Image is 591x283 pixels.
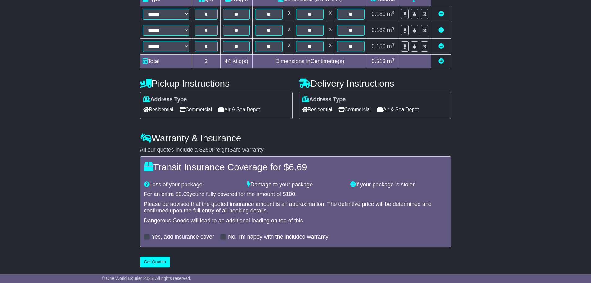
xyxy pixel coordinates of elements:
[338,105,371,114] span: Commercial
[392,26,394,31] sup: 3
[179,191,190,197] span: 6.69
[140,133,451,143] h4: Warranty & Insurance
[143,105,173,114] span: Residential
[221,55,253,68] td: Kilo(s)
[392,10,394,15] sup: 3
[392,43,394,47] sup: 3
[377,105,419,114] span: Air & Sea Depot
[144,162,447,172] h4: Transit Insurance Coverage for $
[192,55,221,68] td: 3
[438,11,444,17] a: Remove this item
[299,78,451,89] h4: Delivery Instructions
[144,217,447,224] div: Dangerous Goods will lead to an additional loading on top of this.
[372,58,386,64] span: 0.513
[302,96,346,103] label: Address Type
[326,39,334,55] td: x
[387,11,394,17] span: m
[140,78,293,89] h4: Pickup Instructions
[252,55,367,68] td: Dimensions in Centimetre(s)
[438,58,444,64] a: Add new item
[326,22,334,39] td: x
[285,39,293,55] td: x
[372,11,386,17] span: 0.180
[140,257,170,267] button: Get Quotes
[302,105,332,114] span: Residential
[244,181,347,188] div: Damage to your package
[143,96,187,103] label: Address Type
[203,147,212,153] span: 250
[141,181,244,188] div: Loss of your package
[438,27,444,33] a: Remove this item
[372,27,386,33] span: 0.182
[372,43,386,49] span: 0.150
[387,58,394,64] span: m
[392,57,394,62] sup: 3
[102,276,191,281] span: © One World Courier 2025. All rights reserved.
[387,27,394,33] span: m
[285,6,293,22] td: x
[140,147,451,153] div: All our quotes include a $ FreightSafe warranty.
[289,162,307,172] span: 6.69
[144,201,447,214] div: Please be advised that the quoted insurance amount is an approximation. The definitive price will...
[286,191,295,197] span: 100
[152,234,214,240] label: Yes, add insurance cover
[225,58,231,64] span: 44
[140,55,192,68] td: Total
[326,6,334,22] td: x
[144,191,447,198] div: For an extra $ you're fully covered for the amount of $ .
[180,105,212,114] span: Commercial
[218,105,260,114] span: Air & Sea Depot
[285,22,293,39] td: x
[228,234,329,240] label: No, I'm happy with the included warranty
[438,43,444,49] a: Remove this item
[347,181,450,188] div: If your package is stolen
[387,43,394,49] span: m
